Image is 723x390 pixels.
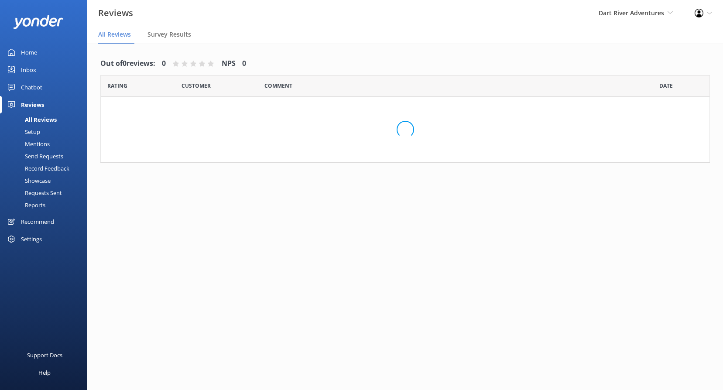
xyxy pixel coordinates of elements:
h4: NPS [222,58,236,69]
a: Showcase [5,174,87,187]
div: Chatbot [21,79,42,96]
div: Reviews [21,96,44,113]
h4: 0 [162,58,166,69]
span: Question [264,82,292,90]
img: yonder-white-logo.png [13,15,63,29]
div: Requests Sent [5,187,62,199]
div: Mentions [5,138,50,150]
span: Survey Results [147,30,191,39]
div: Reports [5,199,45,211]
div: Recommend [21,213,54,230]
div: Inbox [21,61,36,79]
div: Showcase [5,174,51,187]
span: Dart River Adventures [599,9,664,17]
div: Help [38,364,51,381]
div: Support Docs [27,346,62,364]
a: Reports [5,199,87,211]
div: Send Requests [5,150,63,162]
a: Record Feedback [5,162,87,174]
div: Home [21,44,37,61]
a: Send Requests [5,150,87,162]
span: Date [659,82,673,90]
h4: 0 [242,58,246,69]
div: Settings [21,230,42,248]
span: All Reviews [98,30,131,39]
div: Setup [5,126,40,138]
a: Requests Sent [5,187,87,199]
a: Setup [5,126,87,138]
a: Mentions [5,138,87,150]
div: All Reviews [5,113,57,126]
div: Record Feedback [5,162,69,174]
span: Date [107,82,127,90]
h3: Reviews [98,6,133,20]
h4: Out of 0 reviews: [100,58,155,69]
a: All Reviews [5,113,87,126]
span: Date [182,82,211,90]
